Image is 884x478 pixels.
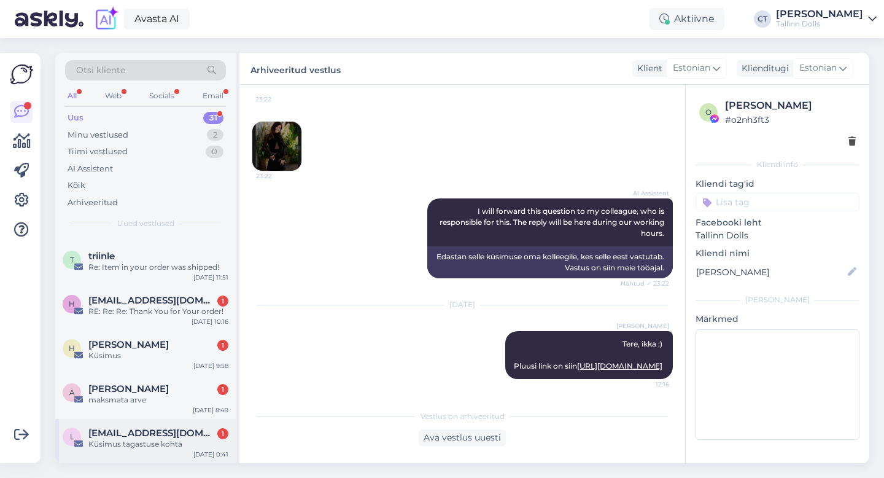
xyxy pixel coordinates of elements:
[696,313,859,326] p: Märkmed
[725,98,856,113] div: [PERSON_NAME]
[88,394,228,406] div: maksmata arve
[93,6,119,32] img: explore-ai
[103,88,124,104] div: Web
[69,343,75,353] span: H
[69,388,75,397] span: A
[696,294,859,305] div: [PERSON_NAME]
[217,428,228,439] div: 1
[70,255,74,264] span: t
[673,61,710,75] span: Estonian
[632,62,662,75] div: Klient
[217,340,228,351] div: 1
[776,9,863,19] div: [PERSON_NAME]
[124,9,190,29] a: Avasta AI
[440,206,666,238] span: I will forward this question to my colleague, who is responsible for this. The reply will be here...
[696,159,859,170] div: Kliendi info
[776,19,863,29] div: Tallinn Dolls
[419,429,506,446] div: Ava vestlus uuesti
[88,383,169,394] span: Airi Hanikat
[76,64,125,77] span: Otsi kliente
[68,146,128,158] div: Tiimi vestlused
[117,218,174,229] span: Uued vestlused
[193,450,228,459] div: [DATE] 0:41
[250,60,341,77] label: Arhiveeritud vestlus
[696,247,859,260] p: Kliendi nimi
[252,299,673,310] div: [DATE]
[70,432,74,441] span: l
[616,321,669,331] span: [PERSON_NAME]
[88,262,228,273] div: Re: Item in your order was shipped!
[192,317,228,326] div: [DATE] 10:16
[776,9,877,29] a: [PERSON_NAME]Tallinn Dolls
[725,113,856,127] div: # o2nh3ft3
[147,88,177,104] div: Socials
[88,339,169,350] span: Helis Ivanov
[577,361,662,370] a: [URL][DOMAIN_NAME]
[68,197,118,209] div: Arhiveeritud
[88,350,228,361] div: Küsimus
[696,265,845,279] input: Lisa nimi
[696,178,859,190] p: Kliendi tag'id
[217,384,228,395] div: 1
[10,63,33,86] img: Askly Logo
[256,171,302,181] span: 23:22
[696,216,859,229] p: Facebooki leht
[252,122,301,171] img: Attachment
[193,273,228,282] div: [DATE] 11:51
[69,299,75,308] span: h
[737,62,789,75] div: Klienditugi
[65,88,79,104] div: All
[203,112,223,124] div: 31
[68,179,85,192] div: Kõik
[88,251,115,262] span: triinle
[427,246,673,278] div: Edastan selle küsimuse oma kolleegile, kes selle eest vastutab. Vastus on siin meie tööajal.
[207,129,223,141] div: 2
[621,279,669,288] span: Nähtud ✓ 23:22
[217,296,228,307] div: 1
[88,306,228,317] div: RE: Re: Re: Thank You for Your order!
[206,146,223,158] div: 0
[754,10,771,28] div: CT
[696,193,859,211] input: Lisa tag
[88,295,216,306] span: heivi.kyla.001@mail.ee
[696,229,859,242] p: Tallinn Dolls
[68,112,83,124] div: Uus
[68,129,128,141] div: Minu vestlused
[705,108,711,117] span: o
[88,439,228,450] div: Küsimus tagastuse kohta
[193,406,228,415] div: [DATE] 8:49
[68,163,113,175] div: AI Assistent
[623,380,669,389] span: 12:16
[623,189,669,198] span: AI Assistent
[88,428,216,439] span: liisi.moosaar@gmail.com
[799,61,837,75] span: Estonian
[649,8,724,30] div: Aktiivne
[193,361,228,370] div: [DATE] 9:58
[421,411,505,422] span: Vestlus on arhiveeritud
[200,88,226,104] div: Email
[255,95,301,104] span: 23:22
